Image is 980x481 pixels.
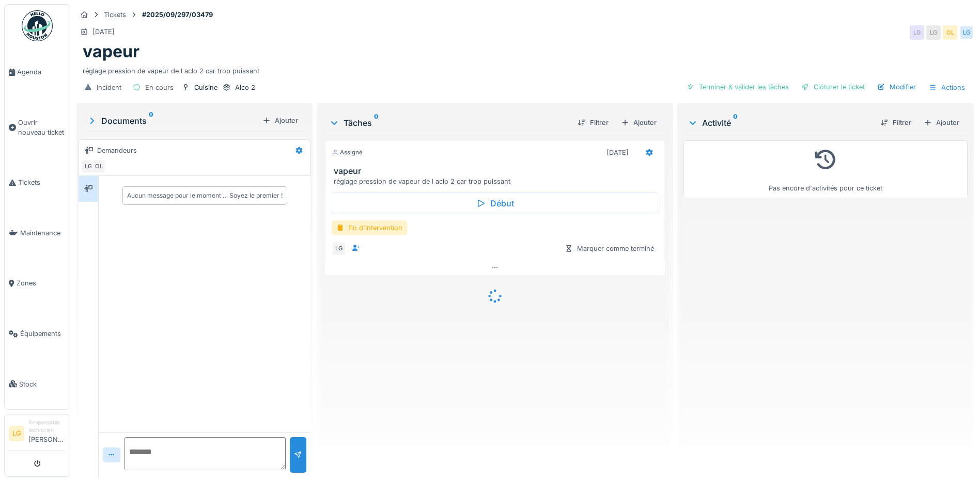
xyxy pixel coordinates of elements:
[690,145,961,193] div: Pas encore d'activités pour ce ticket
[920,116,963,130] div: Ajouter
[83,62,968,76] div: réglage pression de vapeur de l aclo 2 car trop puissant
[19,379,66,389] span: Stock
[5,359,70,409] a: Stock
[149,115,153,127] sup: 0
[688,117,872,129] div: Activité
[138,10,217,20] strong: #2025/09/297/03479
[9,419,66,451] a: LG Responsable technicien[PERSON_NAME]
[194,83,217,92] div: Cuisine
[561,242,658,255] div: Marquer comme terminé
[926,25,941,40] div: LG
[334,166,660,176] h3: vapeur
[910,25,924,40] div: LG
[5,157,70,208] a: Tickets
[797,80,869,94] div: Clôturer le ticket
[5,258,70,309] a: Zones
[332,193,658,214] div: Début
[258,114,302,127] div: Ajouter
[235,83,255,92] div: Alco 2
[28,419,66,435] div: Responsable technicien
[374,117,379,129] sup: 0
[682,80,793,94] div: Terminer & valider les tâches
[959,25,974,40] div: LG
[17,67,66,77] span: Agenda
[91,159,106,173] div: OL
[873,80,920,94] div: Modifier
[606,148,629,157] div: [DATE]
[97,83,121,92] div: Incident
[329,117,569,129] div: Tâches
[22,10,53,41] img: Badge_color-CXgf-gQk.svg
[943,25,957,40] div: OL
[20,228,66,238] span: Maintenance
[18,178,66,187] span: Tickets
[332,148,363,157] div: Assigné
[9,426,24,441] li: LG
[87,115,258,127] div: Documents
[573,116,613,130] div: Filtrer
[20,329,66,339] span: Équipements
[332,220,407,235] div: fin d'intervention
[127,191,283,200] div: Aucun message pour le moment … Soyez le premier !
[617,116,661,130] div: Ajouter
[5,208,70,259] a: Maintenance
[924,80,970,95] div: Actions
[104,10,126,20] div: Tickets
[5,47,70,98] a: Agenda
[81,159,96,173] div: LG
[5,98,70,158] a: Ouvrir nouveau ticket
[5,309,70,359] a: Équipements
[83,42,139,61] h1: vapeur
[733,117,738,129] sup: 0
[334,177,660,186] div: réglage pression de vapeur de l aclo 2 car trop puissant
[876,116,915,130] div: Filtrer
[332,242,346,256] div: LG
[92,27,115,37] div: [DATE]
[145,83,174,92] div: En cours
[17,278,66,288] span: Zones
[18,118,66,137] span: Ouvrir nouveau ticket
[28,419,66,448] li: [PERSON_NAME]
[97,146,137,155] div: Demandeurs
